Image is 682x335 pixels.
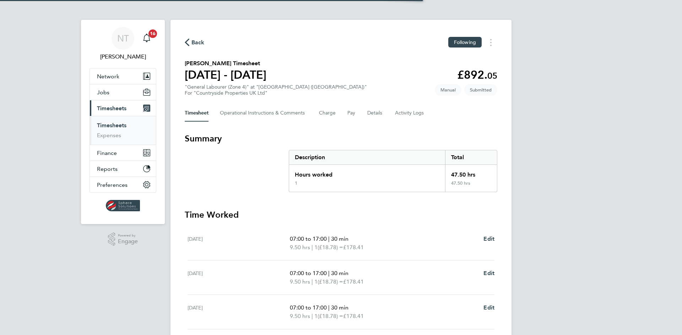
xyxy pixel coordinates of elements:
button: Jobs [90,84,156,100]
a: Edit [483,269,494,278]
h1: [DATE] - [DATE] [185,68,266,82]
button: Network [90,68,156,84]
img: spheresolutions-logo-retina.png [106,200,140,211]
span: Back [191,38,205,47]
span: 1 [314,312,318,320]
span: 16 [148,29,157,38]
span: (£18.78) = [318,313,343,319]
div: Total [445,150,497,164]
button: Back [185,38,205,47]
span: Finance [97,150,117,156]
span: 05 [487,71,497,81]
span: Network [97,73,119,80]
span: 9.50 hrs [290,244,310,251]
span: This timesheet is Submitted. [464,84,497,96]
span: Edit [483,235,494,242]
span: This timesheet was manually created. [435,84,461,96]
button: Charge [319,105,336,122]
button: Timesheets Menu [485,37,497,48]
div: [DATE] [188,303,290,320]
button: Finance [90,145,156,161]
span: | [328,235,330,242]
a: Timesheets [97,122,126,129]
a: Edit [483,303,494,312]
button: Following [448,37,482,48]
a: Powered byEngage [108,233,138,246]
span: 07:00 to 17:00 [290,304,327,311]
button: Preferences [90,177,156,192]
span: Jobs [97,89,109,96]
button: Timesheets [90,100,156,116]
div: Summary [289,150,497,192]
div: Timesheets [90,116,156,145]
div: 47.50 hrs [445,180,497,192]
span: Nathan Taylor [90,52,156,61]
a: 16 [140,27,154,50]
span: 30 min [331,270,348,277]
button: Reports [90,161,156,177]
span: 1 [314,243,318,252]
span: | [312,313,313,319]
button: Pay [347,105,356,122]
span: Following [454,39,476,45]
span: | [312,244,313,251]
span: Edit [483,270,494,277]
span: Preferences [97,182,128,188]
span: | [312,278,313,285]
span: 9.50 hrs [290,278,310,285]
span: £178.41 [343,244,364,251]
div: [DATE] [188,235,290,252]
h3: Time Worked [185,209,497,220]
a: NT[PERSON_NAME] [90,27,156,61]
span: (£18.78) = [318,244,343,251]
button: Timesheet [185,105,209,122]
span: Engage [118,239,138,245]
div: For "Countryside Properties UK Ltd" [185,90,367,96]
span: (£18.78) = [318,278,343,285]
span: | [328,270,330,277]
div: Hours worked [289,165,445,180]
h3: Summary [185,133,497,144]
span: 07:00 to 17:00 [290,270,327,277]
span: 1 [314,278,318,286]
div: "General Labourer (Zone 4)" at "[GEOGRAPHIC_DATA] ([GEOGRAPHIC_DATA])" [185,84,367,96]
span: NT [117,34,129,43]
div: Description [289,150,445,164]
span: 07:00 to 17:00 [290,235,327,242]
a: Expenses [97,132,121,139]
span: 30 min [331,304,348,311]
button: Operational Instructions & Comments [220,105,308,122]
span: | [328,304,330,311]
a: Edit [483,235,494,243]
div: [DATE] [188,269,290,286]
span: £178.41 [343,278,364,285]
span: 9.50 hrs [290,313,310,319]
button: Details [367,105,384,122]
span: Edit [483,304,494,311]
div: 1 [295,180,297,186]
app-decimal: £892. [457,68,497,82]
div: 47.50 hrs [445,165,497,180]
nav: Main navigation [81,20,165,224]
span: Powered by [118,233,138,239]
h2: [PERSON_NAME] Timesheet [185,59,266,68]
button: Activity Logs [395,105,425,122]
span: Timesheets [97,105,126,112]
a: Go to home page [90,200,156,211]
span: Reports [97,166,118,172]
span: 30 min [331,235,348,242]
span: £178.41 [343,313,364,319]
